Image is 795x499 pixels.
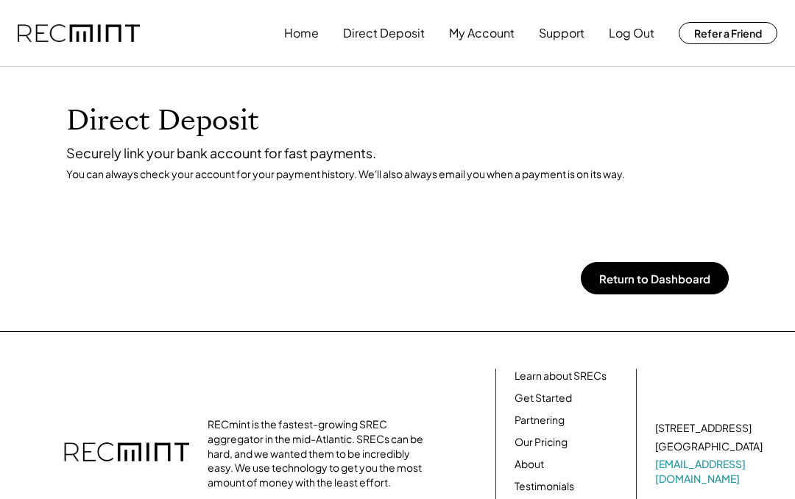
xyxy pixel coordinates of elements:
a: Get Started [515,391,572,406]
button: Refer a Friend [679,22,777,44]
div: [GEOGRAPHIC_DATA] [655,439,763,454]
a: About [515,457,544,472]
button: Return to Dashboard [581,262,729,294]
button: Home [284,18,319,48]
div: You can always check your account for your payment history. We'll also always email you when a pa... [66,167,729,180]
button: My Account [449,18,515,48]
div: RECmint is the fastest-growing SREC aggregator in the mid-Atlantic. SRECs can be hard, and we wan... [208,417,428,489]
button: Support [539,18,584,48]
img: recmint-logotype%403x.png [18,24,140,43]
div: [STREET_ADDRESS] [655,421,752,436]
a: Testimonials [515,479,574,494]
div: Securely link your bank account for fast payments. [66,144,729,161]
button: Direct Deposit [343,18,425,48]
a: Partnering [515,413,565,428]
button: Log Out [609,18,654,48]
a: Learn about SRECs [515,369,607,383]
h1: Direct Deposit [66,104,729,138]
a: Our Pricing [515,435,568,450]
a: [EMAIL_ADDRESS][DOMAIN_NAME] [655,457,766,486]
img: recmint-logotype%403x.png [64,428,189,479]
